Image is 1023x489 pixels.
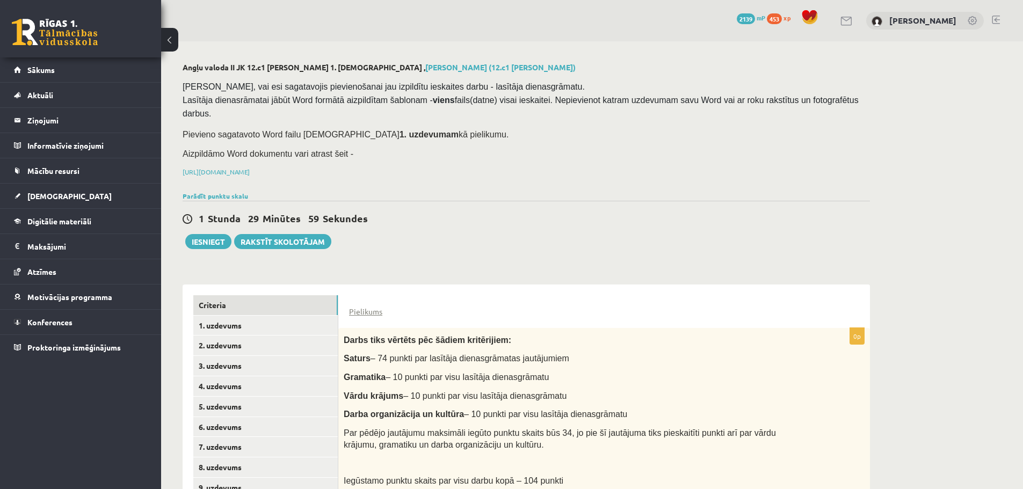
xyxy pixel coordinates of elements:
[193,335,338,355] a: 2. uzdevums
[263,212,301,224] span: Minūtes
[14,310,148,334] a: Konferences
[12,19,98,46] a: Rīgas 1. Tālmācības vidusskola
[737,13,765,22] a: 2139 mP
[27,216,91,226] span: Digitālie materiāli
[344,410,464,419] span: Darba organizācija un kultūra
[27,166,79,176] span: Mācību resursi
[767,13,796,22] a: 453 xp
[14,284,148,309] a: Motivācijas programma
[323,212,368,224] span: Sekundes
[14,209,148,233] a: Digitālie materiāli
[193,356,338,376] a: 3. uzdevums
[464,410,627,419] span: – 10 punkti par visu lasītāja dienasgrāmatu
[14,234,148,259] a: Maksājumi
[234,234,331,249] a: Rakstīt skolotājam
[349,306,382,317] a: Pielikums
[767,13,782,24] span: 453
[737,13,755,24] span: 2139
[14,184,148,208] a: [DEMOGRAPHIC_DATA]
[193,457,338,477] a: 8. uzdevums
[248,212,259,224] span: 29
[193,437,338,457] a: 7. uzdevums
[27,191,112,201] span: [DEMOGRAPHIC_DATA]
[308,212,319,224] span: 59
[14,108,148,133] a: Ziņojumi
[757,13,765,22] span: mP
[183,167,250,176] a: [URL][DOMAIN_NAME]
[183,63,870,72] h2: Angļu valoda II JK 12.c1 [PERSON_NAME] 1. [DEMOGRAPHIC_DATA] ,
[27,317,72,327] span: Konferences
[193,376,338,396] a: 4. uzdevums
[199,212,204,224] span: 1
[27,234,148,259] legend: Maksājumi
[14,158,148,183] a: Mācību resursi
[27,342,121,352] span: Proktoringa izmēģinājums
[183,82,861,118] span: [PERSON_NAME], vai esi sagatavojis pievienošanai jau izpildītu ieskaites darbu - lasītāja dienasg...
[433,96,455,105] strong: viens
[14,133,148,158] a: Informatīvie ziņojumi
[183,130,509,139] span: Pievieno sagatavoto Word failu [DEMOGRAPHIC_DATA] kā pielikumu.
[14,259,148,284] a: Atzīmes
[783,13,790,22] span: xp
[193,295,338,315] a: Criteria
[27,292,112,302] span: Motivācijas programma
[344,476,563,485] span: Iegūstamo punktu skaits par visu darbu kopā – 104 punkti
[14,57,148,82] a: Sākums
[27,267,56,276] span: Atzīmes
[850,327,865,345] p: 0p
[889,15,956,26] a: [PERSON_NAME]
[344,335,511,345] span: Darbs tiks vērtēts pēc šādiem kritērijiem:
[14,83,148,107] a: Aktuāli
[344,373,386,382] span: Gramatika
[208,212,241,224] span: Stunda
[183,149,353,158] span: Aizpildāmo Word dokumentu vari atrast šeit -
[344,391,403,400] span: Vārdu krājums
[193,397,338,417] a: 5. uzdevums
[400,130,459,139] strong: 1. uzdevumam
[344,354,371,363] span: Saturs
[403,391,567,400] span: – 10 punkti par visu lasītāja dienasgrāmatu
[27,65,55,75] span: Sākums
[27,108,148,133] legend: Ziņojumi
[27,133,148,158] legend: Informatīvie ziņojumi
[27,90,53,100] span: Aktuāli
[371,354,569,363] span: – 74 punkti par lasītāja dienasgrāmatas jautājumiem
[183,192,248,200] a: Parādīt punktu skalu
[193,417,338,437] a: 6. uzdevums
[193,316,338,335] a: 1. uzdevums
[386,373,549,382] span: – 10 punkti par visu lasītāja dienasgrāmatu
[425,62,576,72] a: [PERSON_NAME] (12.c1 [PERSON_NAME])
[344,428,776,450] span: Par pēdējo jautājumu maksimāli iegūto punktu skaits būs 34, jo pie šī jautājuma tiks pieskaitīti ...
[185,234,231,249] button: Iesniegt
[872,16,882,27] img: Evelīna Keiša
[14,335,148,360] a: Proktoringa izmēģinājums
